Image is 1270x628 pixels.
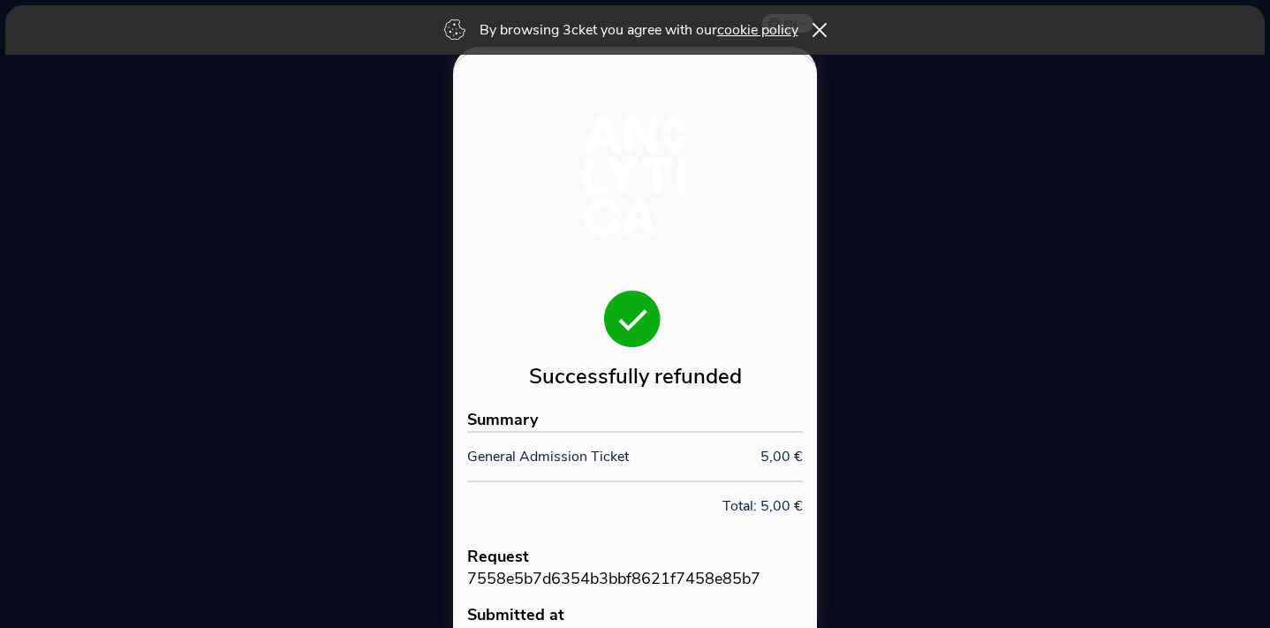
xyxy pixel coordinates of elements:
img: logo image [547,87,723,264]
h3: Summary [467,409,803,431]
a: cookie policy [717,20,798,40]
div: 5,00 € [760,447,803,466]
p: 7558e5b7d6354b3bbf8621f7458e85b7 [467,568,803,590]
p: By browsing 3cket you agree with our [480,20,798,40]
div: Total: 5,00 € [722,496,803,516]
h2: Successfully refunded [529,362,742,391]
div: General Admission Ticket [467,447,629,466]
h4: Request [467,546,803,568]
h4: Submitted at [467,604,803,626]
